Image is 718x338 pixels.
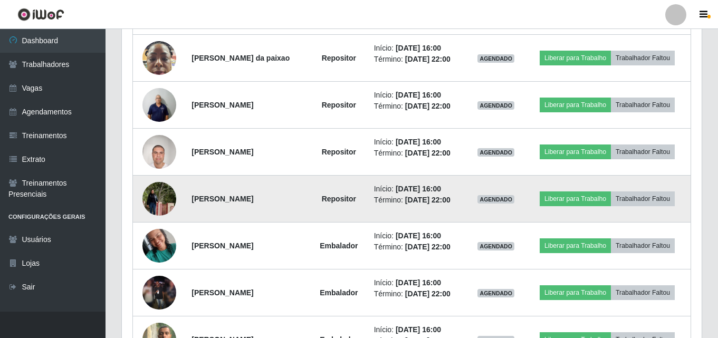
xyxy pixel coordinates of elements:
[322,195,356,203] strong: Repositor
[477,54,514,63] span: AGENDADO
[396,231,441,240] time: [DATE] 16:00
[142,129,176,174] img: 1756580722526.jpeg
[142,276,176,310] img: 1756778705604.jpeg
[477,242,514,250] span: AGENDADO
[396,278,441,287] time: [DATE] 16:00
[192,242,253,250] strong: [PERSON_NAME]
[374,90,462,101] li: Início:
[322,54,356,62] strong: Repositor
[374,230,462,242] li: Início:
[477,101,514,110] span: AGENDADO
[142,223,176,268] img: 1755991317479.jpeg
[192,54,290,62] strong: [PERSON_NAME] da paixao
[540,51,611,65] button: Liberar para Trabalho
[477,195,514,204] span: AGENDADO
[396,138,441,146] time: [DATE] 16:00
[396,44,441,52] time: [DATE] 16:00
[540,98,611,112] button: Liberar para Trabalho
[374,277,462,288] li: Início:
[540,191,611,206] button: Liberar para Trabalho
[611,285,675,300] button: Trabalhador Faltou
[540,285,611,300] button: Liberar para Trabalho
[374,288,462,300] li: Término:
[374,101,462,112] li: Término:
[405,243,451,251] time: [DATE] 22:00
[192,288,253,297] strong: [PERSON_NAME]
[320,288,358,297] strong: Embalador
[374,195,462,206] li: Término:
[540,144,611,159] button: Liberar para Trabalho
[611,51,675,65] button: Trabalhador Faltou
[17,8,64,21] img: CoreUI Logo
[374,242,462,253] li: Término:
[374,54,462,65] li: Término:
[405,55,451,63] time: [DATE] 22:00
[142,35,176,80] img: 1752580683628.jpeg
[611,191,675,206] button: Trabalhador Faltou
[322,148,356,156] strong: Repositor
[396,185,441,193] time: [DATE] 16:00
[405,289,451,298] time: [DATE] 22:00
[142,82,176,127] img: 1754951797627.jpeg
[396,91,441,99] time: [DATE] 16:00
[192,195,253,203] strong: [PERSON_NAME]
[192,148,253,156] strong: [PERSON_NAME]
[405,149,451,157] time: [DATE] 22:00
[374,324,462,335] li: Início:
[374,137,462,148] li: Início:
[540,238,611,253] button: Liberar para Trabalho
[477,289,514,297] span: AGENDADO
[374,43,462,54] li: Início:
[611,98,675,112] button: Trabalhador Faltou
[611,144,675,159] button: Trabalhador Faltou
[192,101,253,109] strong: [PERSON_NAME]
[405,196,451,204] time: [DATE] 22:00
[611,238,675,253] button: Trabalhador Faltou
[142,169,176,229] img: 1757969975727.jpeg
[396,325,441,334] time: [DATE] 16:00
[374,148,462,159] li: Término:
[405,102,451,110] time: [DATE] 22:00
[374,184,462,195] li: Início:
[477,148,514,157] span: AGENDADO
[322,101,356,109] strong: Repositor
[320,242,358,250] strong: Embalador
